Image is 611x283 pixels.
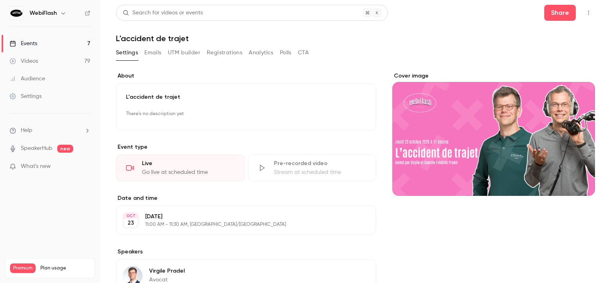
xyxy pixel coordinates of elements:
[145,213,334,221] p: [DATE]
[544,5,576,21] button: Share
[116,34,595,43] h1: L'accident de trajet
[128,219,134,227] p: 23
[249,46,274,59] button: Analytics
[142,159,235,167] div: Live
[149,267,185,275] p: Virgile Pradel
[123,9,203,17] div: Search for videos or events
[57,145,73,153] span: new
[116,46,138,59] button: Settings
[168,46,200,59] button: UTM builder
[145,221,334,228] p: 11:00 AM - 11:30 AM, [GEOGRAPHIC_DATA]/[GEOGRAPHIC_DATA]
[126,108,366,120] p: There's no description yet
[274,159,367,167] div: Pre-recorded video
[10,57,38,65] div: Videos
[124,213,138,219] div: OCT
[280,46,292,59] button: Polls
[116,194,376,202] label: Date and time
[10,75,45,83] div: Audience
[30,9,57,17] h6: WebiFlash
[10,92,42,100] div: Settings
[10,7,23,20] img: WebiFlash
[126,93,366,101] p: L'accident de trajet
[142,168,235,176] div: Go live at scheduled time
[116,143,376,151] p: Event type
[116,248,376,256] label: Speakers
[207,46,242,59] button: Registrations
[116,154,245,181] div: LiveGo live at scheduled time
[298,46,309,59] button: CTA
[10,126,90,135] li: help-dropdown-opener
[10,263,36,273] span: Premium
[10,40,37,48] div: Events
[392,72,595,80] label: Cover image
[21,144,52,153] a: SpeakerHub
[116,72,376,80] label: About
[392,72,595,196] section: Cover image
[81,163,90,170] iframe: Noticeable Trigger
[144,46,161,59] button: Emails
[274,168,367,176] div: Stream at scheduled time
[21,126,32,135] span: Help
[40,265,90,271] span: Plan usage
[21,162,51,171] span: What's new
[248,154,377,181] div: Pre-recorded videoStream at scheduled time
